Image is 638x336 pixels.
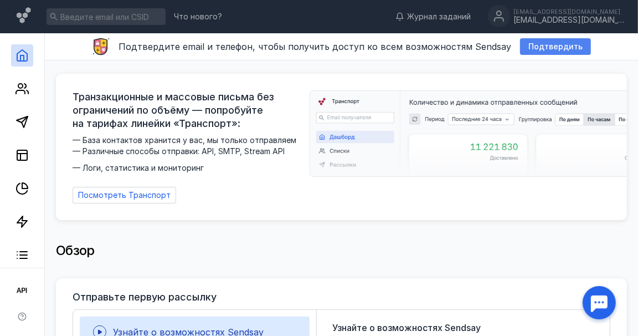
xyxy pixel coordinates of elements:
[56,242,95,258] span: Обзор
[528,42,583,52] span: Подтвердить
[332,321,481,334] span: Узнайте о возможностях Sendsay
[513,8,624,15] div: [EMAIL_ADDRESS][DOMAIN_NAME]
[520,38,591,55] button: Подтвердить
[119,41,511,52] span: Подтвердите email и телефон, чтобы получить доступ ко всем возможностям Sendsay
[47,8,166,25] input: Введите email или CSID
[73,292,217,303] h3: Отправьте первую рассылку
[73,135,303,174] span: — База контактов хранится у вас, мы только отправляем — Различные способы отправки: API, SMTP, St...
[513,16,624,25] div: [EMAIL_ADDRESS][DOMAIN_NAME]
[73,90,303,130] span: Транзакционные и массовые письма без ограничений по объёму — попробуйте на тарифах линейки «Транс...
[73,187,176,203] a: Посмотреть Транспорт
[390,11,476,22] a: Журнал заданий
[174,13,222,21] span: Что нового?
[407,11,471,22] span: Журнал заданий
[168,13,228,21] a: Что нового?
[78,191,171,200] span: Посмотреть Транспорт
